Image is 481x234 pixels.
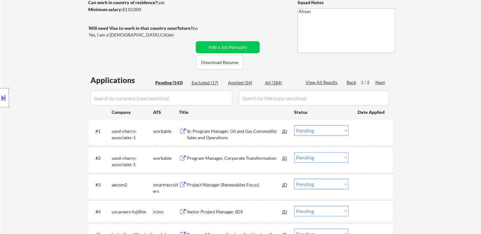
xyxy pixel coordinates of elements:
[196,55,243,69] button: Download Resume
[193,25,211,31] div: no
[187,209,282,215] div: Senior Project Manager, SDS
[96,182,107,188] div: #3
[239,90,389,106] input: Search by title (case sensitive)
[347,79,357,86] div: Back
[282,179,288,190] div: JD
[112,128,153,140] div: sand-cherry-associates-1
[90,76,153,84] div: Applications
[179,109,288,115] div: Title
[90,90,233,106] input: Search by company (case sensitive)
[153,155,179,161] div: workable
[282,125,288,137] div: JD
[294,106,348,118] div: Status
[282,152,288,164] div: JD
[112,155,153,167] div: sand-cherry-associates-1
[112,109,153,115] div: Company
[187,128,282,140] div: Sr. Program Manager, Oil and Gas Commodity Sales and Operations
[88,6,194,13] div: $110,000
[375,79,385,86] div: Next
[96,209,107,215] div: #4
[265,80,297,86] div: All (184)
[196,41,260,53] button: Add a Job Manually
[96,155,107,161] div: #2
[192,80,223,86] div: Excluded (17)
[305,79,339,86] div: View All Results
[153,182,179,194] div: smartrecruiters
[187,155,282,161] div: Program Manager, Corporate Transformation
[358,109,385,115] div: Date Applied
[228,80,260,86] div: Applied (24)
[112,209,153,215] div: uscareers-fujifilm
[282,206,288,217] div: JD
[153,209,179,215] div: icims
[187,182,282,188] div: Project Manager (Renewables Focus)
[89,25,194,31] strong: Will need Visa to work in that country now/future?:
[112,182,153,188] div: aecom2
[155,80,187,86] div: Pending (143)
[153,128,179,134] div: workable
[88,7,122,12] strong: Minimum salary:
[361,79,375,86] div: 1 / 2
[89,32,195,38] div: Yes, I am a [DEMOGRAPHIC_DATA] Citizen
[153,109,179,115] div: ATS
